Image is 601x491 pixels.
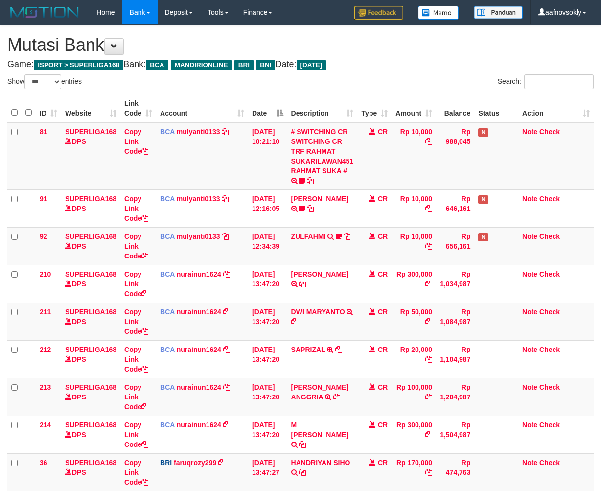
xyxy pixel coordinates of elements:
a: Copy faruqrozy299 to clipboard [218,459,225,467]
td: [DATE] 13:47:20 [248,378,287,416]
span: 91 [40,195,47,203]
span: [DATE] [297,60,326,70]
span: CR [378,346,388,353]
label: Show entries [7,74,82,89]
a: Note [522,383,537,391]
a: Copy Link Code [124,270,148,298]
a: Copy mulyanti0133 to clipboard [222,128,229,136]
span: BCA [160,346,175,353]
span: MANDIRIONLINE [171,60,232,70]
span: 36 [40,459,47,467]
td: Rp 100,000 [392,378,436,416]
a: Copy nurainun1624 to clipboard [223,383,230,391]
span: CR [378,383,388,391]
td: Rp 10,000 [392,189,436,227]
img: Button%20Memo.svg [418,6,459,20]
a: Copy # SWITCHING CR SWITCHING CR TRF RAHMAT SUKARILAWAN451 RAHMAT SUKA # to clipboard [307,177,314,185]
span: CR [378,270,388,278]
td: Rp 20,000 [392,340,436,378]
td: Rp 646,161 [436,189,474,227]
a: Copy Link Code [124,383,148,411]
a: SUPERLIGA168 [65,270,116,278]
td: [DATE] 13:47:20 [248,340,287,378]
td: DPS [61,189,120,227]
a: Copy Rp 50,000 to clipboard [425,318,432,326]
a: Copy Rp 10,000 to clipboard [425,138,432,145]
th: Link Code: activate to sort column ascending [120,94,156,122]
td: DPS [61,416,120,453]
a: SUPERLIGA168 [65,195,116,203]
a: faruqrozy299 [174,459,216,467]
a: Note [522,128,537,136]
a: Note [522,459,537,467]
a: SUPERLIGA168 [65,421,116,429]
a: Copy Rp 100,000 to clipboard [425,393,432,401]
input: Search: [524,74,594,89]
td: DPS [61,340,120,378]
a: Copy nurainun1624 to clipboard [223,346,230,353]
td: Rp 10,000 [392,122,436,190]
a: Copy Rp 170,000 to clipboard [425,468,432,476]
a: Check [539,383,560,391]
a: mulyanti0133 [177,195,220,203]
th: Website: activate to sort column ascending [61,94,120,122]
a: Note [522,308,537,316]
td: Rp 1,084,987 [436,303,474,340]
a: Copy ALVY RIFKI ANGGRIA to clipboard [333,393,340,401]
span: 210 [40,270,51,278]
td: [DATE] 13:47:27 [248,453,287,491]
a: Copy mulyanti0133 to clipboard [222,233,229,240]
span: BRI [160,459,172,467]
a: Copy Rp 10,000 to clipboard [425,205,432,212]
td: Rp 1,034,987 [436,265,474,303]
a: nurainun1624 [177,421,221,429]
a: Note [522,421,537,429]
a: Copy Link Code [124,459,148,486]
th: Amount: activate to sort column ascending [392,94,436,122]
a: Copy Link Code [124,421,148,448]
a: SUPERLIGA168 [65,128,116,136]
span: Has Note [478,233,488,241]
a: nurainun1624 [177,308,221,316]
td: Rp 300,000 [392,416,436,453]
span: CR [378,308,388,316]
td: [DATE] 12:34:39 [248,227,287,265]
a: Copy mulyanti0133 to clipboard [222,195,229,203]
a: Copy Link Code [124,195,148,222]
a: Copy Rp 300,000 to clipboard [425,280,432,288]
a: Check [539,421,560,429]
a: Copy Link Code [124,233,148,260]
td: Rp 988,045 [436,122,474,190]
h4: Game: Bank: Date: [7,60,594,70]
span: BRI [234,60,254,70]
a: Copy Rp 300,000 to clipboard [425,431,432,439]
td: DPS [61,453,120,491]
span: BCA [160,421,175,429]
a: Copy RIYO RAHMAN to clipboard [307,205,314,212]
span: CR [378,233,388,240]
a: Copy DWI MARYANTO to clipboard [291,318,298,326]
a: Copy Link Code [124,308,148,335]
span: CR [378,195,388,203]
img: Feedback.jpg [354,6,403,20]
td: Rp 1,504,987 [436,416,474,453]
span: 211 [40,308,51,316]
img: panduan.png [474,6,523,19]
a: Copy Link Code [124,128,148,155]
a: Copy Link Code [124,346,148,373]
a: [PERSON_NAME] ANGGRIA [291,383,348,401]
a: SUPERLIGA168 [65,383,116,391]
td: [DATE] 12:16:05 [248,189,287,227]
a: Copy SAPRIZAL to clipboard [335,346,342,353]
a: SUPERLIGA168 [65,233,116,240]
a: Note [522,195,537,203]
th: Account: activate to sort column ascending [156,94,248,122]
select: Showentries [24,74,61,89]
a: Copy ZULFAHMI to clipboard [344,233,350,240]
th: Action: activate to sort column ascending [518,94,594,122]
span: ISPORT > SUPERLIGA168 [34,60,123,70]
span: BCA [160,270,175,278]
td: Rp 474,763 [436,453,474,491]
td: Rp 300,000 [392,265,436,303]
td: DPS [61,227,120,265]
